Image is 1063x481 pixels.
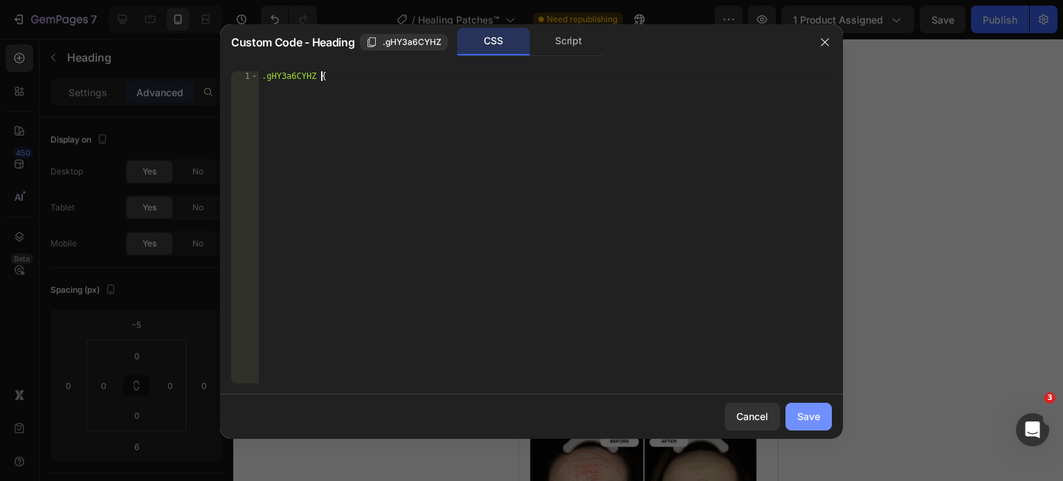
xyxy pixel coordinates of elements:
[785,403,832,430] button: Save
[231,34,354,51] span: Custom Code - Heading
[532,28,605,55] div: Script
[70,175,217,190] div: EcoBoostify Shoppable Reel UGC
[42,175,59,192] img: COuT9MaKvosDEAE=.png
[457,28,530,55] div: CSS
[12,287,246,331] p: We commissioned a third-party study involving a sample of from .
[34,304,156,329] strong: 50 participants
[102,55,219,65] span: feeling helps me fall asleep
[797,409,820,424] div: Save
[73,368,214,379] strong: reliable and meaningful results
[231,71,259,81] div: 1
[28,233,66,246] div: Heading
[360,34,448,51] button: .gHY3a6CYHZ
[11,253,248,282] h2: just evidences
[725,403,780,430] button: Cancel
[102,26,199,51] span: I can leave them in the refrigerator😂 the cool
[31,167,228,200] button: EcoBoostify Shoppable Reel UGC
[736,409,768,424] div: Cancel
[383,36,442,48] span: .gHY3a6CYHZ
[238,260,252,292] span: Results
[238,200,252,246] span: Guarantee
[89,230,170,253] span: no hype,
[1016,413,1049,446] iframe: Intercom live chat
[12,337,246,381] p: The study was conducted over a , following rigorous methodological criteria to ensure .
[1,134,257,160] p: ⁠⁠⁠⁠⁠⁠⁠
[62,134,197,158] span: how we patch
[158,339,237,350] strong: four-week period
[109,318,222,329] strong: [DEMOGRAPHIC_DATA]
[1044,392,1055,403] span: 3
[238,150,252,186] span: Popup 1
